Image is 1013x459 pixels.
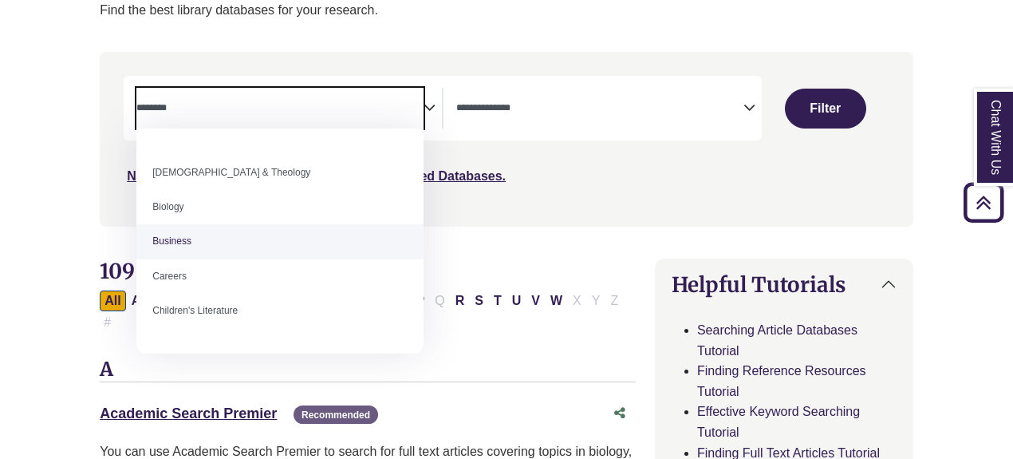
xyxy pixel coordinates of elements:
button: Filter Results R [451,291,470,311]
button: Filter Results U [507,291,526,311]
button: Share this database [604,398,636,429]
a: Back to Top [958,192,1009,213]
button: Filter Results T [489,291,506,311]
textarea: Search [456,103,743,116]
nav: Search filters [100,52,913,226]
button: Filter Results A [127,291,146,311]
button: Submit for Search Results [785,89,866,129]
textarea: Search [136,103,424,116]
li: [DEMOGRAPHIC_DATA] Ministry [136,328,423,362]
li: Careers [136,259,423,294]
div: Alpha-list to filter by first letter of database name [100,293,625,328]
button: All [100,291,125,311]
a: Searching Article Databases Tutorial [697,323,857,358]
li: Business [136,224,423,259]
a: Finding Reference Resources Tutorial [697,364,866,398]
a: Effective Keyword Searching Tutorial [697,405,860,439]
button: Helpful Tutorials [656,259,912,310]
a: Academic Search Premier [100,406,277,421]
h3: A [100,358,636,382]
button: Filter Results V [526,291,545,311]
li: Biology [136,190,423,224]
span: Recommended [294,406,378,424]
span: 109 Databases [100,258,244,284]
li: Children's Literature [136,294,423,328]
a: Not sure where to start? Check our Recommended Databases. [127,169,506,183]
li: [DEMOGRAPHIC_DATA] & Theology [136,156,423,190]
button: Filter Results S [470,291,488,311]
button: Filter Results W [546,291,567,311]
